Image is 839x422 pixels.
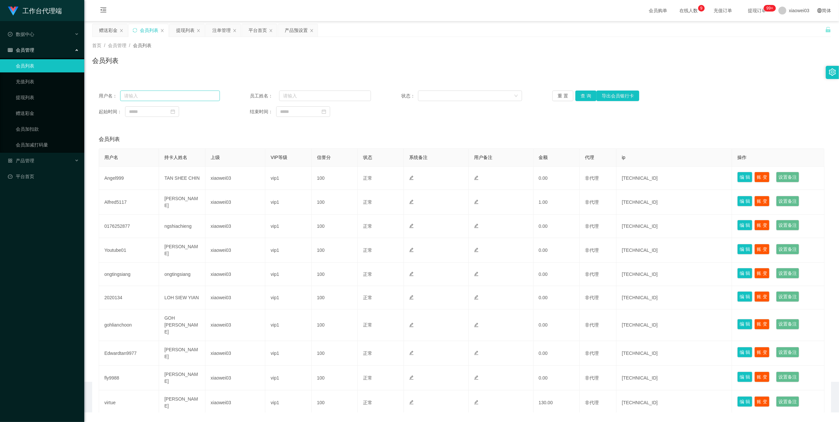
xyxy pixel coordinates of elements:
span: 正常 [363,175,372,181]
span: 用户名 [104,155,118,160]
td: xiaowei03 [205,263,265,286]
span: 正常 [363,351,372,356]
td: [PERSON_NAME] [159,366,205,390]
span: 正常 [363,400,372,405]
i: 图标: close [119,29,123,33]
td: xiaowei03 [205,190,265,215]
div: 会员列表 [140,24,158,37]
td: [TECHNICAL_ID] [616,390,732,415]
button: 设置备注 [776,220,799,230]
td: [PERSON_NAME] [159,341,205,366]
span: 非代理 [585,248,599,253]
span: 系统备注 [409,155,428,160]
span: 状态： [401,92,418,99]
td: vip1 [265,390,311,415]
span: 在线人数 [676,8,701,13]
button: 账 变 [754,172,770,182]
span: 正常 [363,248,372,253]
td: [TECHNICAL_ID] [616,286,732,309]
td: ongtingsiang [159,263,205,286]
td: Alfred5117 [99,190,159,215]
button: 设置备注 [776,268,799,278]
button: 设置备注 [776,347,799,357]
td: [TECHNICAL_ID] [616,167,732,190]
i: 图标: global [817,8,822,13]
span: ip [622,155,625,160]
h1: 工作台代理端 [22,0,62,21]
i: 图标: edit [409,224,414,228]
td: [PERSON_NAME] [159,390,205,415]
span: 正常 [363,322,372,328]
span: 非代理 [585,351,599,356]
td: xiaowei03 [205,309,265,341]
td: 0.00 [534,263,580,286]
button: 编 辑 [737,268,752,278]
i: 图标: setting [829,68,836,76]
td: xiaowei03 [205,390,265,415]
td: 100 [312,263,358,286]
span: 起始时间： [99,108,125,115]
span: 非代理 [585,400,599,405]
td: 100 [312,390,358,415]
td: [TECHNICAL_ID] [616,238,732,263]
td: 100 [312,215,358,238]
span: 用户备注 [474,155,492,160]
td: [TECHNICAL_ID] [616,341,732,366]
span: 非代理 [585,295,599,300]
i: 图标: edit [409,323,414,327]
span: 会员管理 [108,43,126,48]
span: 充值订单 [711,8,736,13]
i: 图标: edit [474,375,479,380]
span: 持卡人姓名 [164,155,187,160]
button: 编 辑 [737,372,752,382]
i: 图标: close [310,29,314,33]
button: 账 变 [754,244,770,254]
span: 非代理 [585,322,599,328]
span: 首页 [92,43,101,48]
td: Edwardtan9977 [99,341,159,366]
div: 产品预设置 [285,24,308,37]
span: 金额 [539,155,548,160]
td: [TECHNICAL_ID] [616,263,732,286]
span: 正常 [363,199,372,205]
td: xiaowei03 [205,286,265,309]
td: [TECHNICAL_ID] [616,366,732,390]
h1: 会员列表 [92,56,118,66]
td: 100 [312,190,358,215]
div: 赠送彩金 [99,24,118,37]
a: 提现列表 [16,91,79,104]
button: 编 辑 [737,319,752,330]
span: 上级 [211,155,220,160]
button: 设置备注 [776,319,799,330]
td: 1.00 [534,190,580,215]
a: 图标: dashboard平台首页 [8,170,79,183]
i: 图标: close [233,29,237,33]
td: ongtingsiang [99,263,159,286]
span: 正常 [363,224,372,229]
button: 编 辑 [737,244,752,254]
button: 账 变 [754,347,770,357]
td: 0.00 [534,341,580,366]
td: [TECHNICAL_ID] [616,215,732,238]
td: 0.00 [534,286,580,309]
a: 会员列表 [16,59,79,72]
button: 账 变 [754,291,770,302]
td: 100 [312,167,358,190]
i: 图标: appstore-o [8,158,13,163]
td: [PERSON_NAME] [159,238,205,263]
i: 图标: edit [474,199,479,204]
td: vip1 [265,263,311,286]
span: 非代理 [585,272,599,277]
button: 设置备注 [776,172,799,182]
span: 非代理 [585,199,599,205]
a: 会员加扣款 [16,122,79,136]
td: 100 [312,366,358,390]
i: 图标: edit [474,351,479,355]
td: vip1 [265,215,311,238]
button: 查 询 [575,91,596,101]
i: 图标: close [269,29,273,33]
td: vip1 [265,238,311,263]
button: 编 辑 [737,347,752,357]
button: 编 辑 [737,396,752,407]
td: [PERSON_NAME] [159,190,205,215]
